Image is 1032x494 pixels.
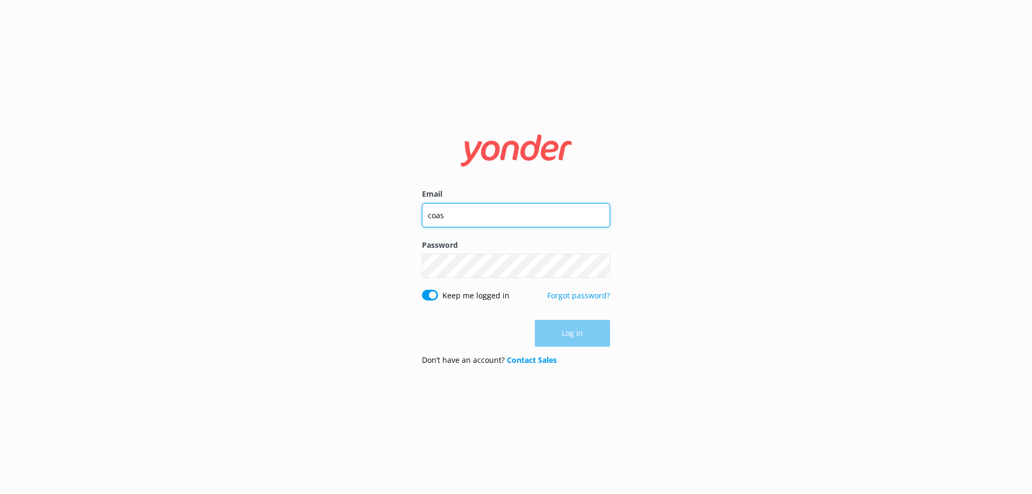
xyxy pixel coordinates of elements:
[442,290,510,302] label: Keep me logged in
[422,354,557,366] p: Don’t have an account?
[589,255,610,277] button: Show password
[507,355,557,365] a: Contact Sales
[422,239,610,251] label: Password
[422,188,610,200] label: Email
[547,290,610,300] a: Forgot password?
[422,203,610,227] input: user@emailaddress.com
